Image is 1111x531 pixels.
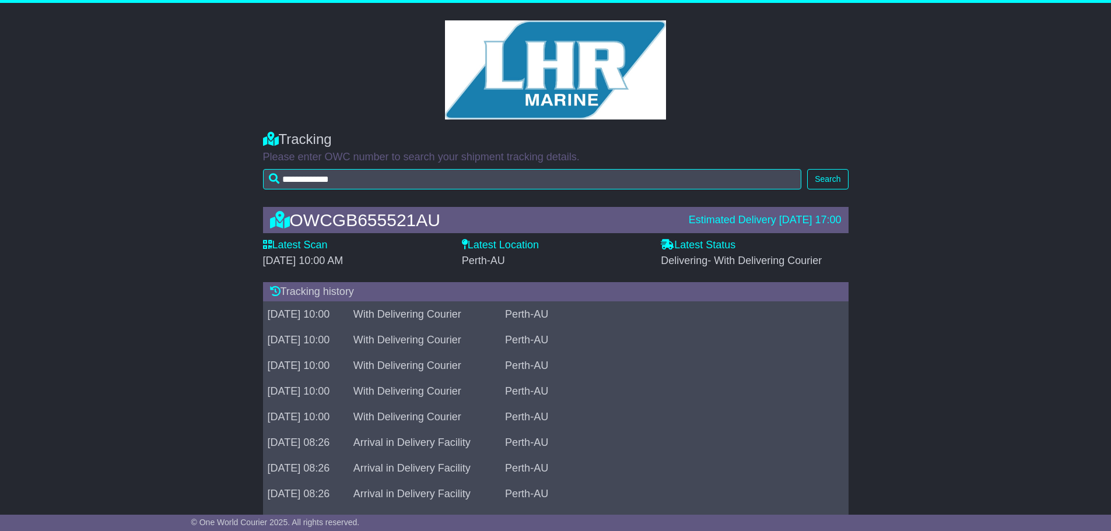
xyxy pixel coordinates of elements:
[500,456,848,481] td: Perth-AU
[349,379,500,405] td: With Delivering Courier
[500,481,848,507] td: Perth-AU
[263,239,328,252] label: Latest Scan
[349,430,500,456] td: Arrival in Delivery Facility
[500,405,848,430] td: Perth-AU
[807,169,848,189] button: Search
[500,302,848,328] td: Perth-AU
[263,405,349,430] td: [DATE] 10:00
[263,131,849,148] div: Tracking
[661,255,822,266] span: Delivering
[445,20,667,119] img: GetCustomerLogo
[349,302,500,328] td: With Delivering Courier
[500,328,848,353] td: Perth-AU
[191,518,360,527] span: © One World Courier 2025. All rights reserved.
[263,481,349,507] td: [DATE] 08:26
[707,255,822,266] span: - With Delivering Courier
[661,239,735,252] label: Latest Status
[500,353,848,379] td: Perth-AU
[349,353,500,379] td: With Delivering Courier
[349,456,500,481] td: Arrival in Delivery Facility
[263,456,349,481] td: [DATE] 08:26
[263,151,849,164] p: Please enter OWC number to search your shipment tracking details.
[263,353,349,379] td: [DATE] 10:00
[263,430,349,456] td: [DATE] 08:26
[349,481,500,507] td: Arrival in Delivery Facility
[263,282,849,302] div: Tracking history
[349,328,500,353] td: With Delivering Courier
[263,255,344,266] span: [DATE] 10:00 AM
[462,239,539,252] label: Latest Location
[264,210,683,230] div: OWCGB655521AU
[500,430,848,456] td: Perth-AU
[349,405,500,430] td: With Delivering Courier
[500,379,848,405] td: Perth-AU
[462,255,505,266] span: Perth-AU
[263,302,349,328] td: [DATE] 10:00
[263,379,349,405] td: [DATE] 10:00
[689,214,842,227] div: Estimated Delivery [DATE] 17:00
[263,328,349,353] td: [DATE] 10:00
